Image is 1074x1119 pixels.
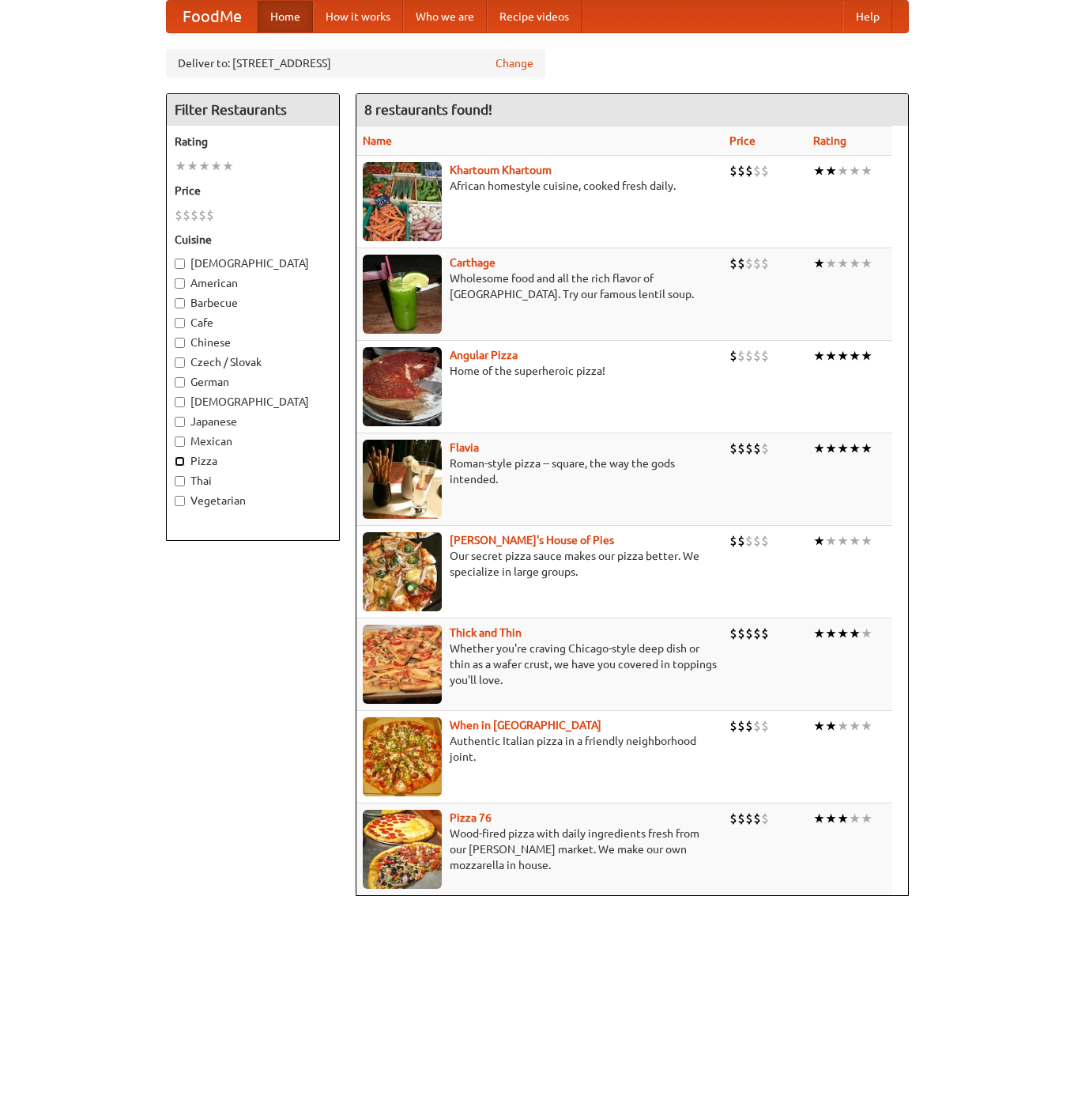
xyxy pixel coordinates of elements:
li: $ [753,162,761,180]
a: Name [363,134,392,147]
input: Thai [175,476,185,486]
li: $ [729,347,737,365]
li: $ [729,625,737,642]
p: Home of the superheroic pizza! [363,363,717,379]
input: [DEMOGRAPHIC_DATA] [175,397,185,407]
a: [PERSON_NAME]'s House of Pies [450,534,614,546]
li: ★ [825,532,837,550]
img: pizza76.jpg [363,810,442,889]
li: ★ [813,532,825,550]
label: Czech / Slovak [175,354,331,370]
img: wheninrome.jpg [363,717,442,796]
label: Chinese [175,335,331,350]
label: American [175,275,331,291]
input: Mexican [175,437,185,447]
li: $ [729,440,737,457]
li: ★ [825,440,837,457]
li: ★ [175,157,187,175]
li: ★ [849,532,861,550]
li: $ [737,625,745,642]
li: $ [729,810,737,827]
li: ★ [813,255,825,272]
li: ★ [198,157,210,175]
a: How it works [313,1,403,32]
label: Cafe [175,315,331,331]
li: $ [753,717,761,735]
input: German [175,377,185,387]
li: ★ [861,810,872,827]
a: Thick and Thin [450,626,522,639]
li: $ [761,532,769,550]
li: ★ [861,440,872,457]
li: ★ [813,440,825,457]
p: Our secret pizza sauce makes our pizza better. We specialize in large groups. [363,548,717,580]
a: Angular Pizza [450,349,518,361]
a: Recipe videos [487,1,582,32]
li: ★ [825,810,837,827]
input: Japanese [175,417,185,427]
img: carthage.jpg [363,255,442,334]
a: Flavia [450,441,479,454]
li: ★ [837,532,849,550]
label: German [175,374,331,390]
a: Change [496,55,533,71]
li: $ [175,206,183,224]
img: thick.jpg [363,625,442,704]
a: Khartoum Khartoum [450,164,552,176]
a: When in [GEOGRAPHIC_DATA] [450,719,601,732]
img: khartoum.jpg [363,162,442,241]
li: $ [761,810,769,827]
li: $ [729,255,737,272]
p: Authentic Italian pizza in a friendly neighborhood joint. [363,733,717,765]
img: angular.jpg [363,347,442,426]
li: ★ [861,532,872,550]
h5: Rating [175,134,331,149]
li: $ [745,810,753,827]
a: Pizza 76 [450,811,492,824]
label: Thai [175,473,331,489]
li: ★ [849,347,861,365]
li: ★ [825,255,837,272]
p: Wood-fired pizza with daily ingredients fresh from our [PERSON_NAME] market. We make our own mozz... [363,826,717,873]
li: ★ [837,440,849,457]
li: $ [745,440,753,457]
img: luigis.jpg [363,532,442,611]
li: ★ [222,157,234,175]
li: ★ [825,347,837,365]
h5: Price [175,183,331,198]
li: $ [737,162,745,180]
p: Wholesome food and all the rich flavor of [GEOGRAPHIC_DATA]. Try our famous lentil soup. [363,270,717,302]
li: ★ [837,717,849,735]
li: ★ [861,717,872,735]
label: [DEMOGRAPHIC_DATA] [175,255,331,271]
li: ★ [849,440,861,457]
li: $ [745,532,753,550]
li: ★ [813,625,825,642]
li: $ [745,347,753,365]
a: Help [843,1,892,32]
li: $ [761,255,769,272]
li: $ [190,206,198,224]
li: $ [745,717,753,735]
li: $ [206,206,214,224]
h5: Cuisine [175,232,331,248]
li: ★ [861,347,872,365]
li: ★ [837,625,849,642]
li: $ [745,255,753,272]
li: $ [753,347,761,365]
a: Rating [813,134,846,147]
li: $ [729,162,737,180]
li: $ [753,810,761,827]
label: Pizza [175,453,331,469]
b: Carthage [450,256,496,269]
a: Home [258,1,313,32]
li: ★ [813,347,825,365]
label: Japanese [175,414,331,429]
li: $ [729,532,737,550]
li: ★ [825,625,837,642]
